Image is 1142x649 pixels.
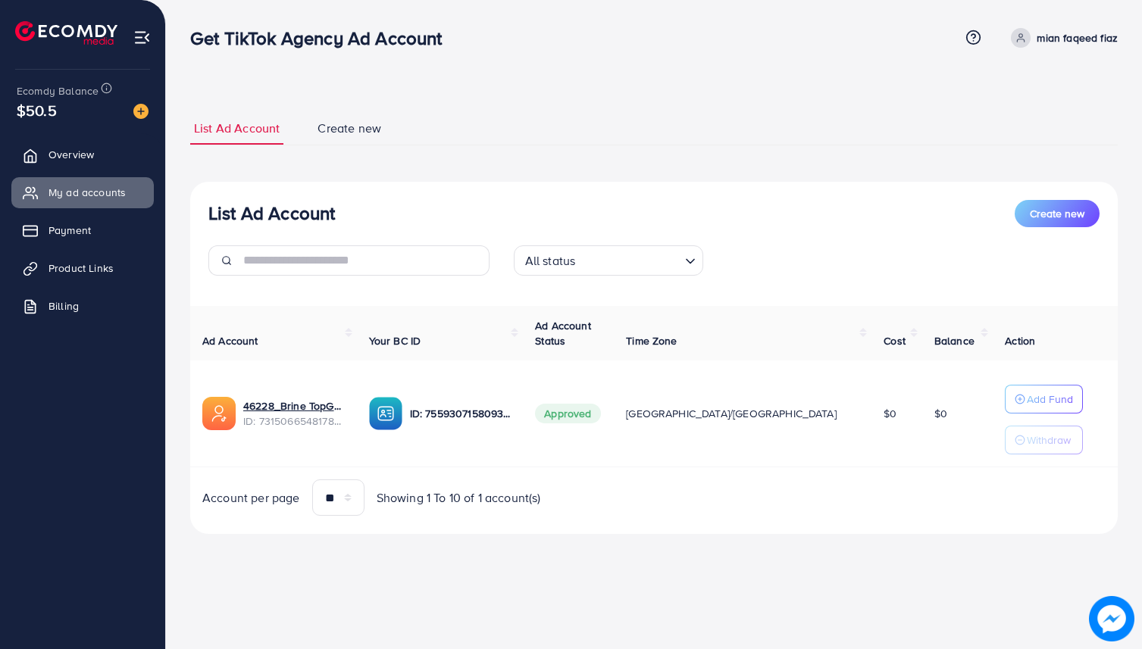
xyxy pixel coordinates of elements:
[522,250,579,272] span: All status
[48,147,94,162] span: Overview
[202,333,258,348] span: Ad Account
[1027,431,1071,449] p: Withdraw
[1005,28,1118,48] a: mian faqeed fiaz
[626,333,677,348] span: Time Zone
[1005,385,1083,413] button: Add Fund
[1005,333,1035,348] span: Action
[369,397,402,430] img: ic-ba-acc.ded83a64.svg
[1037,29,1118,47] p: mian faqeed fiaz
[11,177,154,207] a: My ad accounts
[208,202,335,224] h3: List Ad Account
[202,489,300,507] span: Account per page
[884,333,906,348] span: Cost
[48,223,91,238] span: Payment
[377,489,541,507] span: Showing 1 To 10 of 1 account(s)
[11,253,154,283] a: Product Links
[48,185,126,200] span: My ad accounts
[626,406,837,421] span: [GEOGRAPHIC_DATA]/[GEOGRAPHIC_DATA]
[580,247,678,272] input: Search for option
[243,413,345,429] span: ID: 7315066548178288642
[17,99,57,121] span: $50.5
[934,406,947,421] span: $0
[1027,390,1073,408] p: Add Fund
[133,104,149,119] img: image
[369,333,421,348] span: Your BC ID
[243,398,345,413] a: 46228_Brine TopG_1703171670302
[190,27,454,49] h3: Get TikTok Agency Ad Account
[48,261,114,276] span: Product Links
[11,215,154,245] a: Payment
[202,397,236,430] img: ic-ads-acc.e4c84228.svg
[934,333,975,348] span: Balance
[535,318,591,348] span: Ad Account Status
[1030,206,1084,221] span: Create new
[1005,426,1083,454] button: Withdraw
[11,139,154,170] a: Overview
[11,291,154,321] a: Billing
[318,120,381,137] span: Create new
[410,404,512,423] p: ID: 7559307158093938689
[535,404,600,423] span: Approved
[514,245,703,276] div: Search for option
[48,298,79,314] span: Billing
[133,29,151,46] img: menu
[884,406,896,421] span: $0
[15,21,117,45] img: logo
[1089,596,1134,641] img: image
[243,398,345,429] div: <span class='underline'>46228_Brine TopG_1703171670302</span></br>7315066548178288642
[194,120,280,137] span: List Ad Account
[1015,200,1100,227] button: Create new
[17,83,99,98] span: Ecomdy Balance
